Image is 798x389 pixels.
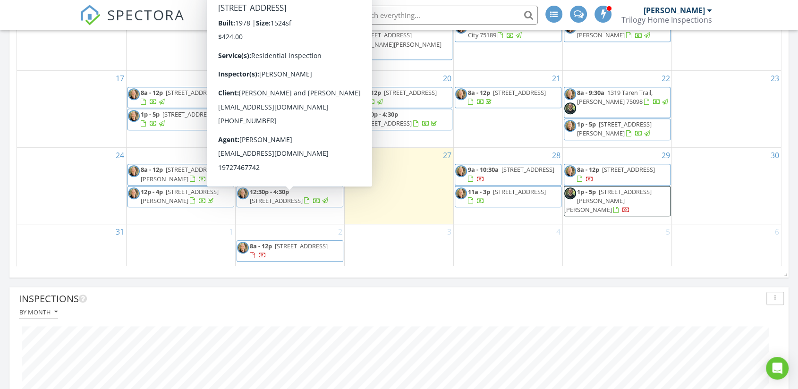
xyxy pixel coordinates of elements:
div: By month [19,309,58,315]
td: Go to August 28, 2025 [454,148,563,224]
a: 11a - 3p [STREET_ADDRESS] [468,187,546,205]
span: 8a - 12p [250,165,272,174]
a: 8a - 12p [STREET_ADDRESS] [141,88,219,106]
a: 8a - 12p [STREET_ADDRESS][PERSON_NAME] [141,165,219,183]
span: [STREET_ADDRESS] [166,88,219,97]
img: image0.jpeg [128,110,140,122]
a: Go to August 23, 2025 [769,71,781,86]
a: Go to August 17, 2025 [114,71,126,86]
img: image0.jpeg [237,110,249,122]
span: SPECTORA [107,5,185,25]
a: 8a - 12p [STREET_ADDRESS][PERSON_NAME] [564,20,671,42]
td: Go to August 25, 2025 [126,148,235,224]
span: [STREET_ADDRESS][PERSON_NAME] [250,165,328,183]
span: [STREET_ADDRESS] [384,88,437,97]
a: 8a - 12p [STREET_ADDRESS][PERSON_NAME] [237,164,343,185]
img: img_5841.jpg [564,187,576,199]
span: [STREET_ADDRESS] [493,187,546,196]
a: 8a - 12p [STREET_ADDRESS] [468,88,546,106]
span: 1p - 5p [141,110,160,118]
td: Go to September 5, 2025 [563,224,672,266]
td: Go to August 19, 2025 [235,70,344,148]
span: 11a - 3p [468,187,490,196]
span: [STREET_ADDRESS] [162,110,215,118]
td: Go to August 13, 2025 [344,4,453,71]
a: 12p - 4p [STREET_ADDRESS][PERSON_NAME] [127,186,234,207]
a: Go to August 20, 2025 [441,71,453,86]
span: 1p - 5p [577,120,596,128]
a: 8a - 12p [STREET_ADDRESS] [359,88,437,106]
a: 12:30p - 4:30p [STREET_ADDRESS][PERSON_NAME][PERSON_NAME] [346,22,441,58]
a: Go to August 19, 2025 [332,71,344,86]
a: 12p - 4p [STREET_ADDRESS] [250,44,328,61]
button: By month [19,306,58,319]
a: 12:30p - 4:30p [STREET_ADDRESS][PERSON_NAME][PERSON_NAME] [346,20,452,60]
td: Go to August 27, 2025 [344,148,453,224]
a: 12p - 4p [STREET_ADDRESS][PERSON_NAME] [141,187,219,205]
img: image0.jpeg [237,88,249,100]
a: Go to September 2, 2025 [336,224,344,239]
a: 9a - 10:30a [STREET_ADDRESS] [455,164,561,185]
td: Go to September 4, 2025 [454,224,563,266]
span: 8a - 12p [468,88,490,97]
span: [STREET_ADDRESS][PERSON_NAME] [141,187,219,205]
img: image0.jpeg [455,187,467,199]
span: 12:30p - 4:30p [250,187,289,196]
div: Open Intercom Messenger [766,357,789,380]
td: Go to August 14, 2025 [454,4,563,71]
a: Go to September 3, 2025 [445,224,453,239]
td: Go to September 6, 2025 [672,224,781,266]
td: Go to August 16, 2025 [672,4,781,71]
img: image0.jpeg [128,187,140,199]
a: 1p - 5p [STREET_ADDRESS][PERSON_NAME][PERSON_NAME] [237,110,324,136]
span: 12p - 4p [250,44,272,52]
a: 12:30p - 4:30p [STREET_ADDRESS] [250,187,330,205]
img: img_5841.jpg [564,102,576,114]
img: image0.jpeg [237,187,249,199]
span: [STREET_ADDRESS][PERSON_NAME] [577,120,652,137]
td: Go to August 30, 2025 [672,148,781,224]
td: Go to August 18, 2025 [126,70,235,148]
a: 12:30p - 4:30p [STREET_ADDRESS] [359,110,439,127]
span: 8a - 12p [141,88,163,97]
a: Go to August 22, 2025 [659,71,671,86]
a: 9a - 10:30a [STREET_ADDRESS] [237,20,343,42]
a: 1p - 5p [STREET_ADDRESS][PERSON_NAME] [564,118,671,140]
a: Go to August 21, 2025 [550,71,562,86]
a: 1p - 5p [STREET_ADDRESS][PERSON_NAME][PERSON_NAME] [564,187,652,214]
span: 1p - 5p [250,110,269,118]
img: image0.jpeg [455,88,467,100]
img: image0.jpeg [564,165,576,177]
a: Go to August 29, 2025 [659,148,671,163]
a: 12p - 4p [STREET_ADDRESS] [237,42,343,64]
span: [STREET_ADDRESS] [275,44,328,52]
span: 8a - 12p [141,165,163,174]
td: Go to August 21, 2025 [454,70,563,148]
img: image0.jpeg [128,88,140,100]
a: 11a - 3p [STREET_ADDRESS] [455,186,561,207]
img: image0.jpeg [237,44,249,56]
span: [STREET_ADDRESS][PERSON_NAME][PERSON_NAME] [564,187,652,214]
a: 1p - 5p [STREET_ADDRESS][PERSON_NAME][PERSON_NAME] [237,109,343,139]
a: 8a - 12p [STREET_ADDRESS] [250,242,328,259]
a: Go to September 4, 2025 [554,224,562,239]
a: 8a - 12p [STREET_ADDRESS] [237,87,343,108]
span: 8a - 12p [359,88,381,97]
span: [STREET_ADDRESS] [501,165,554,174]
span: 1p - 5p [577,187,596,196]
span: [STREET_ADDRESS][PERSON_NAME][PERSON_NAME] [346,31,441,48]
a: 1p - 5p [STREET_ADDRESS] [127,109,234,130]
td: Go to September 1, 2025 [126,224,235,266]
img: image0.jpeg [346,110,358,122]
span: [STREET_ADDRESS] [493,88,546,97]
span: 9a - 10:30a [468,165,499,174]
a: 8a - 12p [STREET_ADDRESS][PERSON_NAME] [127,164,234,185]
a: 8a - 12p [STREET_ADDRESS] [237,240,343,262]
span: [STREET_ADDRESS][PERSON_NAME] [141,165,219,183]
a: 8a - 12p [STREET_ADDRESS][PERSON_NAME] [250,165,328,183]
a: Go to August 27, 2025 [441,148,453,163]
span: [STREET_ADDRESS][PERSON_NAME] [577,22,655,39]
a: 8a - 12p [STREET_ADDRESS] [127,87,234,108]
span: [STREET_ADDRESS] [275,88,328,97]
td: Go to September 3, 2025 [344,224,453,266]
